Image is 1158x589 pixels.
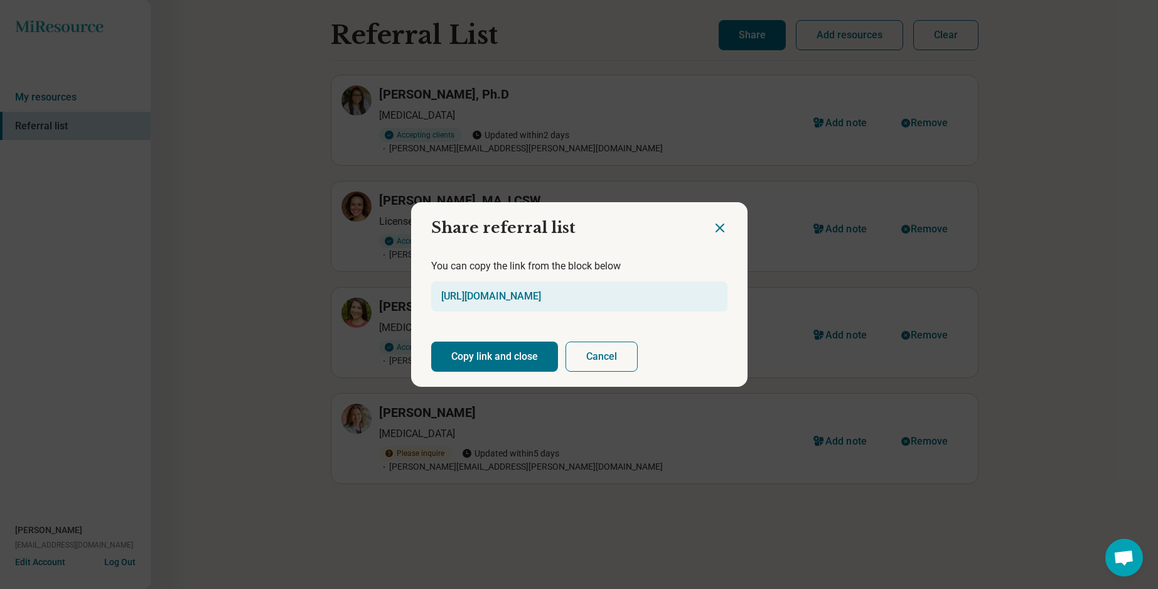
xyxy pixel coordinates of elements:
[566,342,638,372] button: Cancel
[431,342,558,372] button: Copy link and close
[431,259,727,274] p: You can copy the link from the block below
[441,290,541,302] a: [URL][DOMAIN_NAME]
[411,202,712,244] h2: Share referral list
[712,220,727,235] button: Close dialog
